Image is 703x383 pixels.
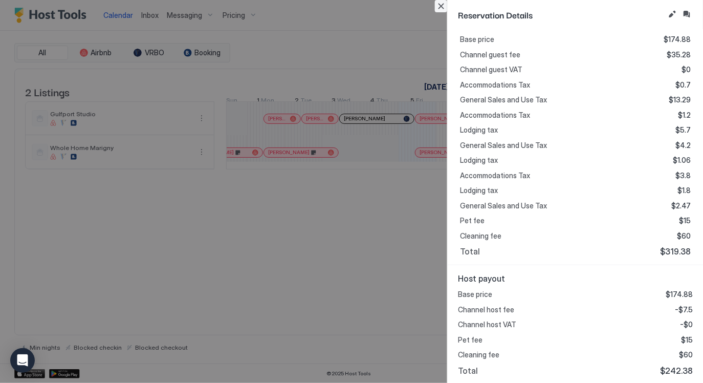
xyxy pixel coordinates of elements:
[460,35,494,44] span: Base price
[458,305,514,314] span: Channel host fee
[667,50,691,59] span: $35.28
[677,231,691,241] span: $60
[10,348,35,373] div: Open Intercom Messenger
[460,111,530,120] span: Accommodations Tax
[460,141,547,150] span: General Sales and Use Tax
[679,216,691,225] span: $15
[671,201,691,210] span: $2.47
[460,50,520,59] span: Channel guest fee
[675,171,691,180] span: $3.8
[460,216,485,225] span: Pet fee
[460,231,501,241] span: Cleaning fee
[675,80,691,90] span: $0.7
[680,320,693,329] span: -$0
[666,8,678,20] button: Edit reservation
[681,335,693,345] span: $15
[679,350,693,359] span: $60
[460,156,498,165] span: Lodging tax
[460,201,547,210] span: General Sales and Use Tax
[458,273,693,284] span: Host payout
[680,8,693,20] button: Inbox
[666,290,693,299] span: $174.88
[458,335,482,345] span: Pet fee
[673,156,691,165] span: $1.06
[664,35,691,44] span: $174.88
[675,305,693,314] span: -$7.5
[675,141,691,150] span: $4.2
[669,95,691,104] span: $13.29
[682,65,691,74] span: $0
[660,366,693,376] span: $242.38
[460,80,530,90] span: Accommodations Tax
[458,366,478,376] span: Total
[460,171,530,180] span: Accommodations Tax
[458,350,499,359] span: Cleaning fee
[678,111,691,120] span: $1.2
[660,246,691,257] span: $319.38
[460,125,498,135] span: Lodging tax
[458,8,664,21] span: Reservation Details
[677,186,691,195] span: $1.8
[460,65,522,74] span: Channel guest VAT
[460,186,498,195] span: Lodging tax
[460,246,480,257] span: Total
[458,320,516,329] span: Channel host VAT
[675,125,691,135] span: $5.7
[460,95,547,104] span: General Sales and Use Tax
[458,290,492,299] span: Base price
